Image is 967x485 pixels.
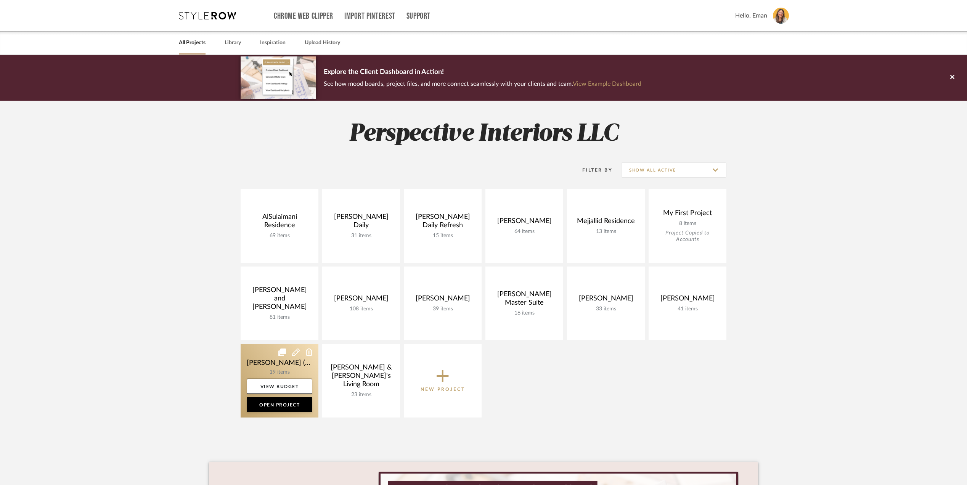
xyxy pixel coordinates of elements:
div: 23 items [328,392,394,398]
span: Hello, Eman [735,11,767,20]
a: Support [406,13,430,19]
div: [PERSON_NAME] Daily [328,213,394,233]
div: 16 items [492,310,557,316]
div: 8 items [655,220,720,227]
a: Inspiration [260,38,286,48]
p: See how mood boards, project files, and more connect seamlessly with your clients and team. [324,79,641,89]
a: View Budget [247,379,312,394]
div: 31 items [328,233,394,239]
img: d5d033c5-7b12-40c2-a960-1ecee1989c38.png [241,56,316,99]
a: Chrome Web Clipper [274,13,333,19]
button: New Project [404,344,482,418]
div: AlSulaimani Residence [247,213,312,233]
h2: Perspective Interiors LLC [209,120,758,148]
p: Explore the Client Dashboard in Action! [324,66,641,79]
div: My First Project [655,209,720,220]
img: avatar [773,8,789,24]
a: Upload History [305,38,340,48]
div: 15 items [410,233,475,239]
div: 13 items [573,228,639,235]
a: Import Pinterest [344,13,395,19]
div: [PERSON_NAME] [410,294,475,306]
div: Project Copied to Accounts [655,230,720,243]
div: [PERSON_NAME] & [PERSON_NAME]'s Living Room [328,363,394,392]
div: [PERSON_NAME] and [PERSON_NAME] [247,286,312,314]
div: 41 items [655,306,720,312]
div: [PERSON_NAME] [328,294,394,306]
div: [PERSON_NAME] Daily Refresh [410,213,475,233]
div: 39 items [410,306,475,312]
div: [PERSON_NAME] Master Suite [492,290,557,310]
p: New Project [421,385,465,393]
div: 64 items [492,228,557,235]
a: Open Project [247,397,312,412]
div: 81 items [247,314,312,321]
div: 69 items [247,233,312,239]
a: All Projects [179,38,206,48]
div: 108 items [328,306,394,312]
a: Library [225,38,241,48]
div: Mejjallid Residence [573,217,639,228]
div: 33 items [573,306,639,312]
div: [PERSON_NAME] [573,294,639,306]
div: [PERSON_NAME] [492,217,557,228]
a: View Example Dashboard [573,81,641,87]
div: Filter By [572,166,612,174]
div: [PERSON_NAME] [655,294,720,306]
